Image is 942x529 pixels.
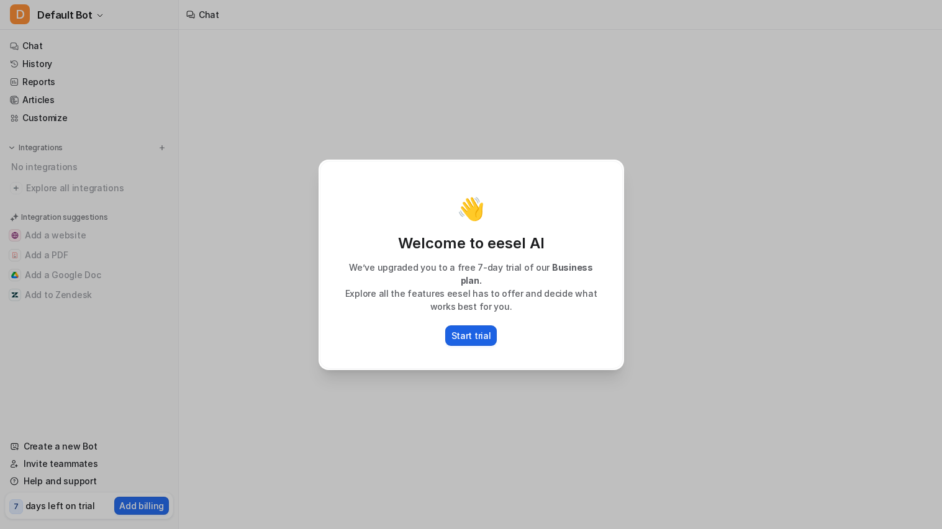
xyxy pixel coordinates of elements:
[445,325,497,346] button: Start trial
[333,261,610,287] p: We’ve upgraded you to a free 7-day trial of our
[333,233,610,253] p: Welcome to eesel AI
[457,196,485,221] p: 👋
[451,329,491,342] p: Start trial
[333,287,610,313] p: Explore all the features eesel has to offer and decide what works best for you.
